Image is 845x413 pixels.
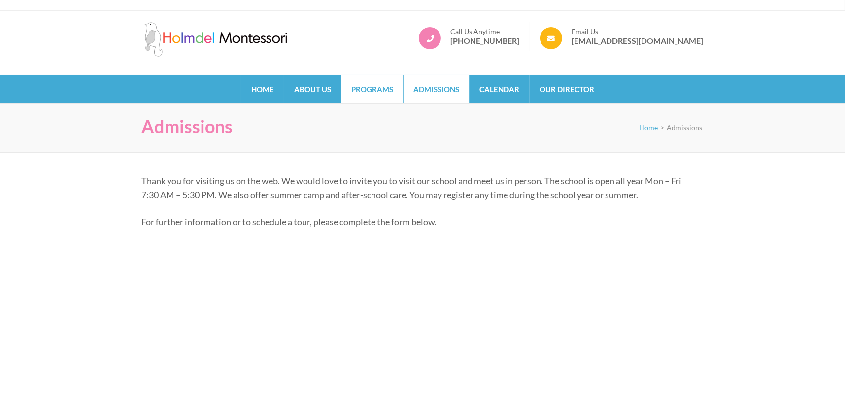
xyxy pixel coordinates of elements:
[142,22,290,57] img: Holmdel Montessori School
[661,123,665,132] span: >
[142,116,233,137] h1: Admissions
[451,27,520,36] span: Call Us Anytime
[241,75,284,103] a: Home
[572,36,704,46] a: [EMAIL_ADDRESS][DOMAIN_NAME]
[451,36,520,46] a: [PHONE_NUMBER]
[640,123,658,132] a: Home
[341,75,403,103] a: Programs
[572,27,704,36] span: Email Us
[530,75,604,103] a: Our Director
[284,75,341,103] a: About Us
[470,75,529,103] a: Calendar
[404,75,469,103] a: Admissions
[142,174,696,202] p: Thank you for visiting us on the web. We would love to invite you to visit our school and meet us...
[142,215,696,229] p: For further information or to schedule a tour, please complete the form below.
